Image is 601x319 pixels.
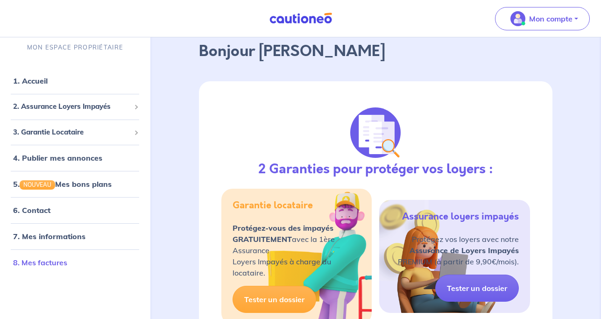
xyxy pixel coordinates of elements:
[13,153,102,163] a: 4. Publier mes annonces
[199,40,552,63] p: Bonjour [PERSON_NAME]
[402,211,519,222] h5: Assurance loyers impayés
[4,98,147,116] div: 2. Assurance Loyers Impayés
[13,179,112,189] a: 5.NOUVEAUMes bons plans
[233,286,316,313] a: Tester un dossier
[13,258,67,268] a: 8. Mes factures
[4,149,147,167] div: 4. Publier mes annonces
[4,123,147,142] div: 3. Garantie Locataire
[233,223,333,244] strong: Protégez-vous des impayés GRATUITEMENT
[13,127,130,138] span: 3. Garantie Locataire
[510,11,525,26] img: illu_account_valid_menu.svg
[350,107,401,158] img: justif-loupe
[529,13,573,24] p: Mon compte
[13,232,85,241] a: 7. Mes informations
[266,13,336,24] img: Cautioneo
[13,76,48,85] a: 1. Accueil
[435,275,519,302] a: Tester un dossier
[410,246,519,255] strong: Assurance de Loyers Impayés
[4,71,147,90] div: 1. Accueil
[233,222,361,278] p: avec la 1ère Assurance Loyers Impayés à charge du locataire.
[4,175,147,193] div: 5.NOUVEAUMes bons plans
[4,201,147,220] div: 6. Contact
[4,254,147,272] div: 8. Mes factures
[258,162,493,177] h3: 2 Garanties pour protéger vos loyers :
[27,43,123,52] p: MON ESPACE PROPRIÉTAIRE
[13,206,50,215] a: 6. Contact
[398,234,519,267] p: Protégez vos loyers avec notre PREMIUM (à partir de 9,90€/mois).
[4,227,147,246] div: 7. Mes informations
[495,7,590,30] button: illu_account_valid_menu.svgMon compte
[13,101,130,112] span: 2. Assurance Loyers Impayés
[233,200,313,211] h5: Garantie locataire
